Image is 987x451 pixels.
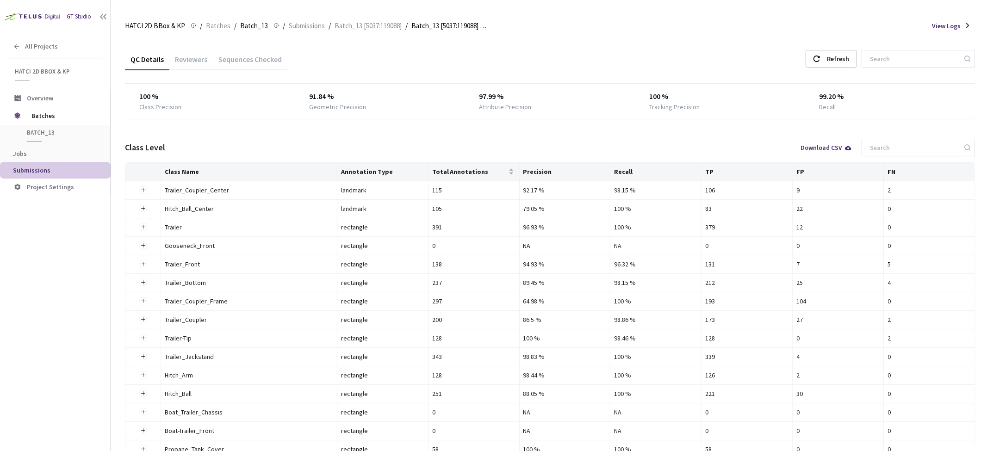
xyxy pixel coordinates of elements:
button: Expand row [139,408,147,416]
div: 2 [888,333,971,343]
span: All Projects [25,43,58,50]
div: Trailer_Coupler [165,315,267,325]
th: Precision [520,163,611,181]
div: 100 % [523,333,607,343]
div: 0 [432,241,515,251]
button: Expand row [139,353,147,360]
div: 98.46 % [614,333,697,343]
span: Total Annotations [432,168,507,175]
div: 221 [705,389,788,399]
div: 100 % [139,91,281,102]
div: 98.15 % [614,185,697,195]
div: 126 [705,370,788,380]
div: Hitch_Arm [165,370,267,380]
div: 92.17 % [523,185,607,195]
button: Expand row [139,242,147,249]
div: rectangle [341,333,424,343]
div: Download CSV [801,144,852,151]
span: Jobs [13,149,27,158]
div: NA [614,407,697,417]
div: 173 [705,315,788,325]
span: Batch_13 [27,129,95,136]
div: NA [523,407,607,417]
div: 100 % [614,370,697,380]
div: 106 [705,185,788,195]
div: 391 [432,222,515,232]
div: Class Precision [139,102,181,111]
div: 0 [888,426,971,436]
div: NA [523,241,607,251]
span: View Logs [932,21,961,31]
button: Expand row [139,427,147,434]
span: Batch_13 [5037:119088] [335,20,402,31]
div: 89.45 % [523,278,607,288]
span: Submissions [289,20,325,31]
th: Annotation Type [337,163,428,181]
div: 12 [796,222,880,232]
div: 83 [705,204,788,214]
div: QC Details [125,55,169,70]
input: Search [864,139,963,156]
div: 100 % [614,204,697,214]
div: Gooseneck_Front [165,241,267,251]
div: 100 % [614,389,697,399]
li: / [200,20,202,31]
div: 128 [432,370,515,380]
div: rectangle [341,259,424,269]
div: Tracking Precision [649,102,700,111]
div: Trailer_Jackstand [165,352,267,362]
div: 0 [796,407,880,417]
div: 4 [796,352,880,362]
div: 98.44 % [523,370,607,380]
div: 91.84 % [309,91,451,102]
th: FN [884,163,975,181]
div: rectangle [341,426,424,436]
div: Hitch_Ball_Center [165,204,267,214]
div: Boat-Trailer_Front [165,426,267,436]
button: Expand row [139,371,147,379]
div: 193 [705,296,788,306]
div: 104 [796,296,880,306]
div: 128 [432,333,515,343]
div: rectangle [341,389,424,399]
div: GT Studio [67,12,91,21]
div: 98.83 % [523,352,607,362]
div: 200 [432,315,515,325]
div: 86.5 % [523,315,607,325]
div: Recall [819,102,836,111]
div: 88.05 % [523,389,607,399]
button: Expand row [139,316,147,323]
div: 0 [796,426,880,436]
div: 94.93 % [523,259,607,269]
div: 212 [705,278,788,288]
span: Submissions [13,166,50,174]
div: Refresh [827,50,849,67]
span: Batches [206,20,230,31]
div: 98.15 % [614,278,697,288]
span: Batch_13 [240,20,268,31]
button: Expand row [139,260,147,268]
div: 237 [432,278,515,288]
button: Expand row [139,279,147,286]
div: 343 [432,352,515,362]
div: NA [523,426,607,436]
div: 0 [705,426,788,436]
div: rectangle [341,352,424,362]
div: landmark [341,185,424,195]
span: Overview [27,94,53,102]
div: rectangle [341,241,424,251]
div: 96.93 % [523,222,607,232]
th: FP [793,163,884,181]
li: / [405,20,408,31]
div: 115 [432,185,515,195]
th: TP [701,163,793,181]
div: Trailer_Coupler_Center [165,185,267,195]
input: Search [864,50,963,67]
div: NA [614,426,697,436]
a: Batches [204,20,232,31]
div: 131 [705,259,788,269]
div: 7 [796,259,880,269]
div: Reviewers [169,55,213,70]
div: 138 [432,259,515,269]
a: Batch_13 [5037:119088] [333,20,403,31]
